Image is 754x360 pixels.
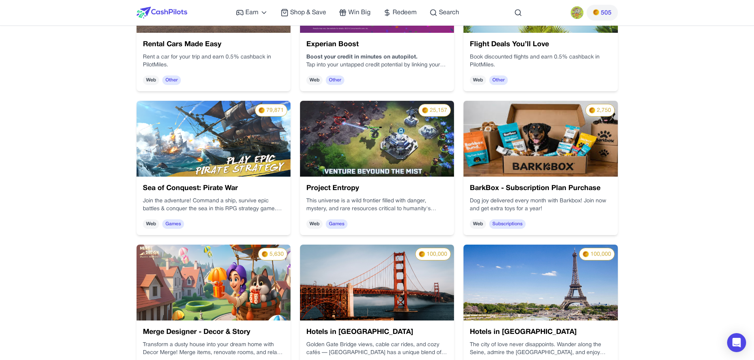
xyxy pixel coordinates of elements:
[429,8,459,17] a: Search
[306,39,448,50] h3: Experian Boost
[470,39,611,50] h3: Flight Deals You’ll Love
[143,183,284,194] h3: Sea of Conquest: Pirate War
[339,8,370,17] a: Win Big
[306,341,448,357] p: Golden Gate Bridge views, cable car rides, and cozy cafés — [GEOGRAPHIC_DATA] has a unique blend ...
[470,183,611,194] h3: BarkBox - Subscription Plan Purchase
[143,341,284,357] p: Transform a dusty house into your dream home with Decor Merge! Merge items, renovate rooms, and r...
[162,75,181,85] span: Other
[245,8,258,17] span: Earn
[601,8,612,18] span: 505
[470,219,486,229] span: Web
[258,107,265,113] img: PMs
[583,251,589,257] img: PMs
[137,245,291,320] img: 46a43527-fab0-49c9-8ed1-17a9e39951a8.jpeg
[348,8,370,17] span: Win Big
[162,219,184,229] span: Games
[393,8,417,17] span: Redeem
[306,219,323,229] span: Web
[430,107,447,115] span: 25,157
[262,251,268,257] img: PMs
[463,101,617,177] img: 3fafba5c-8bf3-4aa3-85b3-6e6b047ec667.jpeg
[470,327,611,338] h3: Hotels in [GEOGRAPHIC_DATA]
[306,183,448,194] h3: Project Entropy
[326,219,348,229] span: Games
[306,55,418,60] strong: Boost your credit in minutes on autopilot.
[300,101,454,177] img: 1e684bf2-8f9d-4108-9317-d9ed0cf0d127.webp
[439,8,459,17] span: Search
[470,75,486,85] span: Web
[137,7,187,19] img: CashPilots Logo
[489,219,526,229] span: Subscriptions
[143,197,284,213] p: Join the adventure! Command a ship, survive epic battles & conquer the sea in this RPG strategy g...
[306,197,448,213] p: This universe is a wild frontier filled with danger, mystery, and rare resources critical to huma...
[143,219,159,229] span: Web
[236,8,268,17] a: Earn
[597,107,611,115] span: 2,750
[593,9,599,15] img: PMs
[143,53,284,69] p: Rent a car for your trip and earn 0.5% cashback in PilotMiles.
[137,101,291,177] img: 75fe42d1-c1a6-4a8c-8630-7b3dc285bdf3.jpg
[290,8,326,17] span: Shop & Save
[589,107,595,113] img: PMs
[143,327,284,338] h3: Merge Designer - Decor & Story
[419,251,425,257] img: PMs
[306,327,448,338] h3: Hotels in [GEOGRAPHIC_DATA]
[383,8,417,17] a: Redeem
[143,39,284,50] h3: Rental Cars Made Easy
[281,8,326,17] a: Shop & Save
[266,107,284,115] span: 79,871
[591,251,611,258] span: 100,000
[326,75,344,85] span: Other
[727,333,746,352] div: Open Intercom Messenger
[470,53,611,69] p: Book discounted flights and earn 0.5% cashback in PilotMiles.
[470,341,611,357] p: The city of love never disappoints. Wander along the Seine, admire the [GEOGRAPHIC_DATA], and enj...
[463,245,617,320] img: defd0564-b64a-4948-8971-8d4ba727220a.jpg
[300,245,454,320] img: 26ca9c6d-39d8-414f-96a2-e15c9212d56e.jpg
[489,75,508,85] span: Other
[270,251,284,258] span: 5,630
[306,61,448,69] p: Tap into your untapped credit potential by linking your utility, rent, and streaming payments wit...
[470,197,611,213] p: Dog joy delivered every month with Barkbox! Join now and get extra toys for a year!
[143,75,159,85] span: Web
[587,5,618,21] button: PMs505
[427,251,447,258] span: 100,000
[306,75,323,85] span: Web
[422,107,428,113] img: PMs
